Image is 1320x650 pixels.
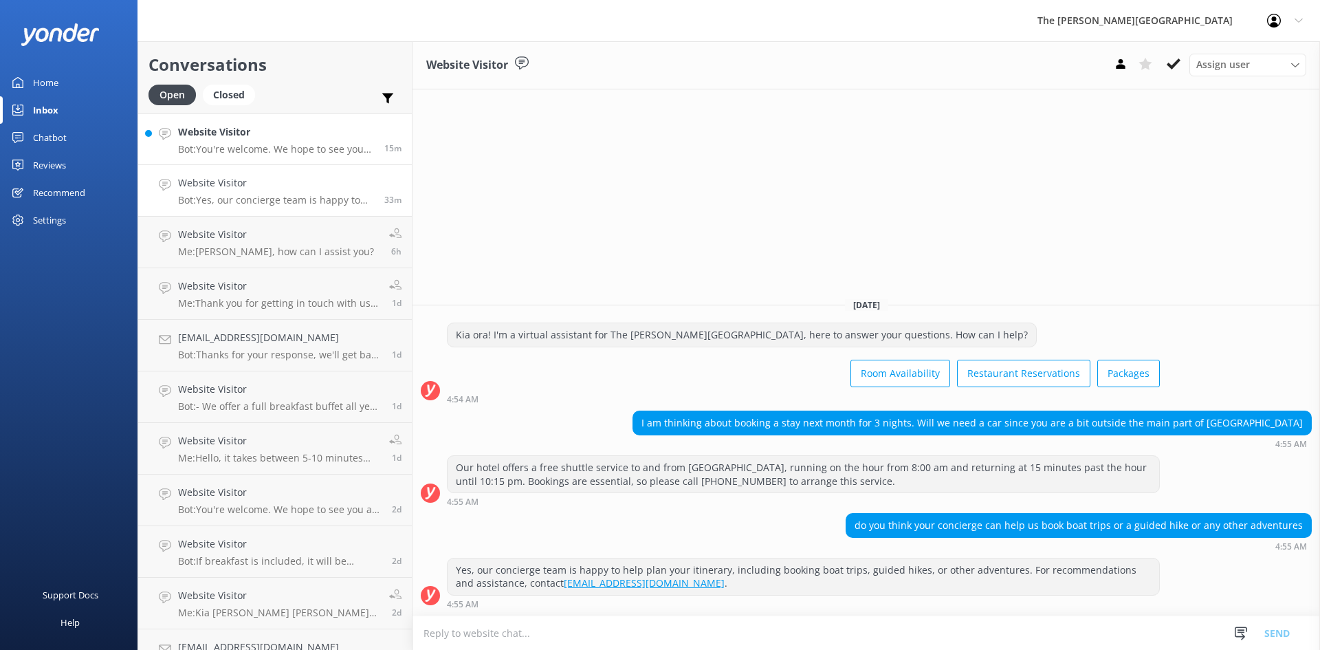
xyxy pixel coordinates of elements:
span: Sep 15 2025 05:06pm (UTC +12:00) Pacific/Auckland [392,349,401,360]
h4: Website Visitor [178,124,374,140]
div: Kia ora! I'm a virtual assistant for The [PERSON_NAME][GEOGRAPHIC_DATA], here to answer your ques... [448,323,1036,347]
span: Sep 17 2025 05:13am (UTC +12:00) Pacific/Auckland [384,142,401,154]
div: Inbox [33,96,58,124]
div: Sep 17 2025 04:55am (UTC +12:00) Pacific/Auckland [447,497,1160,506]
button: Packages [1097,360,1160,387]
span: Sep 15 2025 02:07pm (UTC +12:00) Pacific/Auckland [392,452,401,464]
p: Me: Hello, it takes between 5-10 minutes depends on the traffic [178,452,379,464]
p: Me: Kia [PERSON_NAME] [PERSON_NAME], Thank you for choosing to stay with The [PERSON_NAME][GEOGRA... [178,607,379,619]
img: yonder-white-logo.png [21,23,100,46]
div: Sep 17 2025 04:55am (UTC +12:00) Pacific/Auckland [846,541,1312,551]
span: Sep 16 2025 10:37pm (UTC +12:00) Pacific/Auckland [391,246,401,257]
p: Bot: If breakfast is included, it will be mentioned in your booking confirmation. [178,555,382,567]
div: Settings [33,206,66,234]
div: Reviews [33,151,66,179]
strong: 4:55 AM [1275,440,1307,448]
div: Help [60,609,80,636]
h4: Website Visitor [178,537,382,552]
a: Website VisitorBot:You're welcome. We hope to see you at The [PERSON_NAME][GEOGRAPHIC_DATA] soon!15m [138,113,412,165]
h4: Website Visitor [178,279,379,294]
strong: 4:55 AM [1275,543,1307,551]
p: Me: Thank you for getting in touch with us, would you like to inquire about The Ultimate Heli-Ski... [178,297,379,310]
strong: 4:55 AM [447,600,478,609]
span: [DATE] [845,299,888,311]
span: Sep 14 2025 08:02pm (UTC +12:00) Pacific/Auckland [392,555,401,567]
a: Website VisitorMe:[PERSON_NAME], how can I assist you?6h [138,217,412,268]
h4: Website Visitor [178,485,382,500]
div: Home [33,69,58,96]
strong: 4:55 AM [447,498,478,506]
span: Sep 17 2025 04:55am (UTC +12:00) Pacific/Auckland [384,194,401,206]
div: Closed [203,85,255,105]
a: [EMAIL_ADDRESS][DOMAIN_NAME]Bot:Thanks for your response, we'll get back to you as soon as we can... [138,320,412,371]
div: Assign User [1189,54,1306,76]
a: Open [148,87,203,102]
span: Sep 14 2025 12:40pm (UTC +12:00) Pacific/Auckland [392,607,401,618]
h4: Website Visitor [178,588,379,603]
h4: [EMAIL_ADDRESS][DOMAIN_NAME] [178,330,382,345]
p: Me: [PERSON_NAME], how can I assist you? [178,246,374,258]
h4: Website Visitor [178,382,382,397]
a: Website VisitorBot:If breakfast is included, it will be mentioned in your booking confirmation.2d [138,526,412,578]
a: Website VisitorMe:Thank you for getting in touch with us, would you like to inquire about The Ult... [138,268,412,320]
span: Assign user [1196,57,1250,72]
h4: Website Visitor [178,175,374,191]
a: Website VisitorBot:- We offer a full breakfast buffet all year round, except in May and June when... [138,371,412,423]
h4: Website Visitor [178,227,374,242]
a: [EMAIL_ADDRESS][DOMAIN_NAME] [564,576,725,589]
div: do you think your concierge can help us book boat trips or a guided hike or any other adventures [846,514,1311,537]
div: Sep 17 2025 04:55am (UTC +12:00) Pacific/Auckland [632,439,1312,448]
span: Sep 14 2025 08:26pm (UTC +12:00) Pacific/Auckland [392,503,401,515]
a: Closed [203,87,262,102]
div: Our hotel offers a free shuttle service to and from [GEOGRAPHIC_DATA], running on the hour from 8... [448,456,1159,492]
div: Chatbot [33,124,67,151]
p: Bot: You're welcome. We hope to see you at The [PERSON_NAME][GEOGRAPHIC_DATA] soon! [178,143,374,155]
div: Sep 17 2025 04:55am (UTC +12:00) Pacific/Auckland [447,599,1160,609]
div: I am thinking about booking a stay next month for 3 nights. Will we need a car since you are a bi... [633,411,1311,435]
button: Restaurant Reservations [957,360,1090,387]
h4: Website Visitor [178,433,379,448]
span: Sep 15 2025 04:29pm (UTC +12:00) Pacific/Auckland [392,400,401,412]
p: Bot: Yes, our concierge team is happy to help plan your itinerary, including booking boat trips, ... [178,194,374,206]
div: Yes, our concierge team is happy to help plan your itinerary, including booking boat trips, guide... [448,559,1159,595]
div: Support Docs [43,581,98,609]
a: Website VisitorBot:Yes, our concierge team is happy to help plan your itinerary, including bookin... [138,165,412,217]
p: Bot: Thanks for your response, we'll get back to you as soon as we can during opening hours. [178,349,382,361]
div: Open [148,85,196,105]
h2: Conversations [148,52,401,78]
p: Bot: - We offer a full breakfast buffet all year round, except in May and June when we provide co... [178,400,382,413]
span: Sep 16 2025 04:37am (UTC +12:00) Pacific/Auckland [392,297,401,309]
a: Website VisitorMe:Kia [PERSON_NAME] [PERSON_NAME], Thank you for choosing to stay with The [PERSO... [138,578,412,629]
div: Sep 17 2025 04:54am (UTC +12:00) Pacific/Auckland [447,394,1160,404]
a: Website VisitorMe:Hello, it takes between 5-10 minutes depends on the traffic1d [138,423,412,475]
p: Bot: You're welcome. We hope to see you at The [PERSON_NAME][GEOGRAPHIC_DATA] soon! [178,503,382,516]
h3: Website Visitor [426,56,508,74]
button: Room Availability [850,360,950,387]
div: Recommend [33,179,85,206]
strong: 4:54 AM [447,396,478,404]
a: Website VisitorBot:You're welcome. We hope to see you at The [PERSON_NAME][GEOGRAPHIC_DATA] soon!2d [138,475,412,526]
